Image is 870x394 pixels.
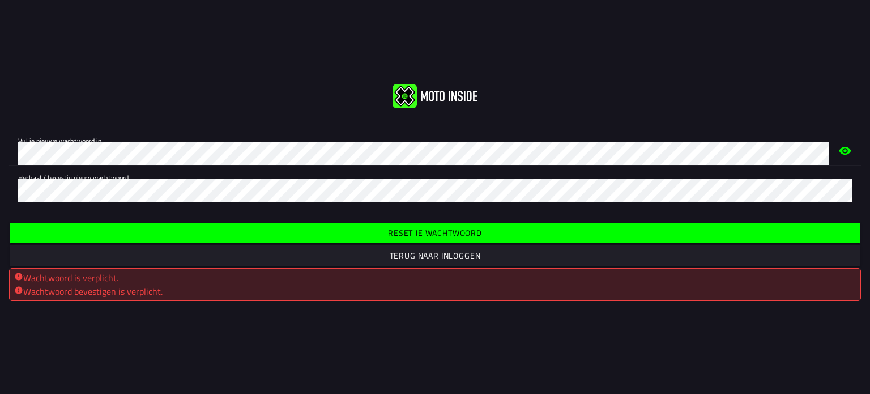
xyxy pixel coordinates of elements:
ion-text: Reset je wachtwoord [388,229,482,237]
ion-button: Terug naar inloggen [10,245,860,266]
ion-icon: eye [838,133,852,169]
ion-icon: alert [14,286,23,295]
ion-icon: alert [14,272,23,281]
div: Wachtwoord bevestigen is verplicht. [14,285,856,298]
div: Wachtwoord is verplicht. [14,271,856,285]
